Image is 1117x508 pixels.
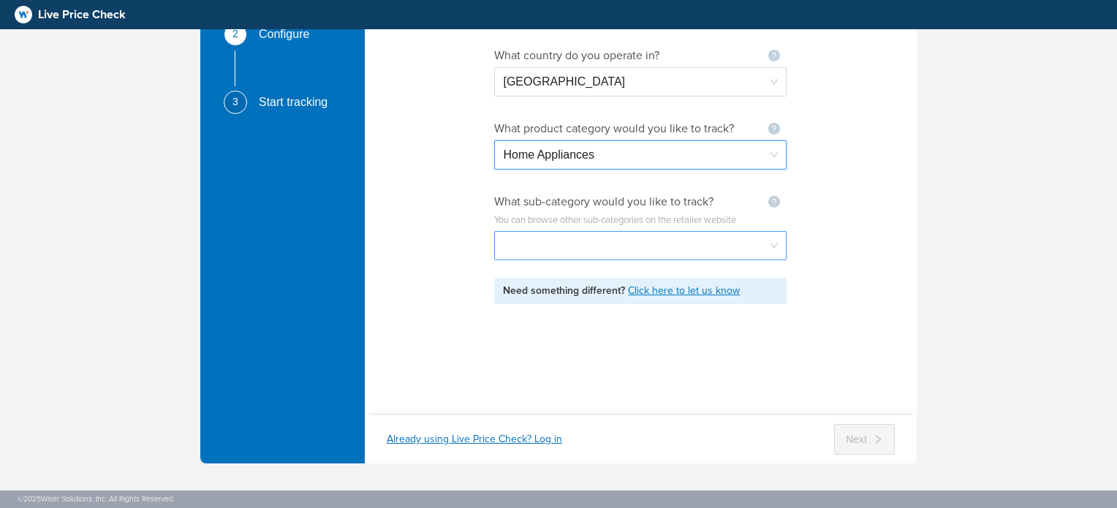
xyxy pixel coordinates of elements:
span: question-circle [768,123,780,134]
span: United States [503,68,778,96]
span: Need something different? [503,284,628,297]
div: You can browse other sub-categories on the retailer website [494,213,787,228]
span: Home Appliances [503,141,778,169]
div: What sub-category would you like to track? [494,193,732,211]
div: Already using Live Price Check? Log in [387,432,562,447]
a: Click here to let us know [628,284,740,297]
div: What country do you operate in? [494,47,677,64]
div: What product category would you like to track? [494,120,749,137]
div: Configure [259,23,321,46]
span: 2 [232,29,238,39]
span: 3 [232,96,238,107]
span: Live Price Check [38,6,126,23]
img: logo [15,6,32,23]
span: question-circle [768,50,780,61]
div: Start tracking [259,91,339,114]
span: question-circle [768,196,780,208]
